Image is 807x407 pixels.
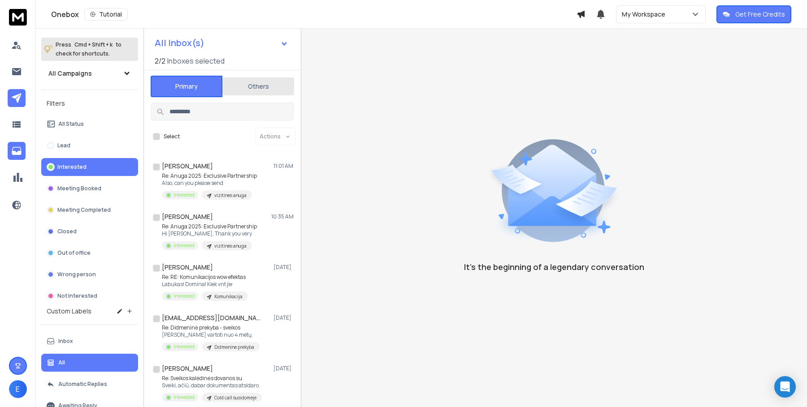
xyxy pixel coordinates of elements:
[735,10,785,19] p: Get Free Credits
[214,394,256,401] p: Cold call susidomeje
[214,344,254,351] p: Didmenine prekyba
[174,394,195,401] p: Interested
[273,365,294,372] p: [DATE]
[41,115,138,133] button: All Status
[164,133,180,140] label: Select
[162,274,248,281] p: Re: RE: Komunikacijos wow efektas
[273,163,294,170] p: 11:01 AM
[41,354,138,372] button: All
[273,314,294,321] p: [DATE]
[41,180,138,197] button: Meeting Booked
[57,185,101,192] p: Meeting Booked
[222,77,294,96] button: Others
[151,76,222,97] button: Primary
[48,69,92,78] h1: All Campaigns
[162,281,248,288] p: Labukas! Domina! Kiek vnt jie
[155,56,165,66] span: 2 / 2
[73,39,114,50] span: Cmd + Shift + k
[58,120,84,128] p: All Status
[162,223,257,230] p: Re: Anuga 2025: Exclusive Partnership
[57,292,97,300] p: Not Interested
[57,163,87,171] p: Interested
[162,162,213,171] h1: [PERSON_NAME]
[162,331,260,338] p: [PERSON_NAME] vartoti nuo 4 metų.
[716,5,791,23] button: Get Free Credits
[57,142,70,149] p: Lead
[41,223,138,240] button: Closed
[622,10,669,19] p: My Workspace
[84,8,128,21] button: Tutorial
[464,261,644,273] p: It’s the beginning of a legendary conversation
[41,375,138,393] button: Automatic Replies
[47,307,91,316] h3: Custom Labels
[58,359,65,366] p: All
[41,137,138,154] button: Lead
[174,192,195,198] p: Interested
[162,180,257,187] p: Also, can you please send
[162,324,260,331] p: Re: Didmeninė prekyba - sveikos
[774,376,796,398] div: Open Intercom Messenger
[41,244,138,262] button: Out of office
[162,375,262,382] p: Re: Sveikos kalėdinės dovanos su
[214,243,247,249] p: vizitines anuga
[9,380,27,398] button: E
[162,230,257,237] p: Hi [PERSON_NAME], Thank you very
[162,313,260,322] h1: [EMAIL_ADDRESS][DOMAIN_NAME]
[57,206,111,214] p: Meeting Completed
[162,212,213,221] h1: [PERSON_NAME]
[162,172,257,180] p: Re: Anuga 2025: Exclusive Partnership
[41,64,138,82] button: All Campaigns
[41,201,138,219] button: Meeting Completed
[41,97,138,110] h3: Filters
[57,271,96,278] p: Wrong person
[41,266,138,283] button: Wrong person
[273,264,294,271] p: [DATE]
[58,338,73,345] p: Inbox
[57,228,77,235] p: Closed
[162,263,213,272] h1: [PERSON_NAME]
[51,8,577,21] div: Onebox
[174,343,195,350] p: Interested
[271,213,294,220] p: 10:35 AM
[148,34,295,52] button: All Inbox(s)
[41,287,138,305] button: Not Interested
[56,40,121,58] p: Press to check for shortcuts.
[174,242,195,249] p: Interested
[167,56,225,66] h3: Inboxes selected
[162,382,262,389] p: Sveiki, ačiū, dabar dokumentas atsidaro.
[174,293,195,300] p: Interested
[214,192,247,199] p: vizitines anuga
[58,381,107,388] p: Automatic Replies
[57,249,91,257] p: Out of office
[162,364,213,373] h1: [PERSON_NAME]
[41,158,138,176] button: Interested
[155,39,204,47] h1: All Inbox(s)
[214,293,243,300] p: Komunikacija
[41,332,138,350] button: Inbox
